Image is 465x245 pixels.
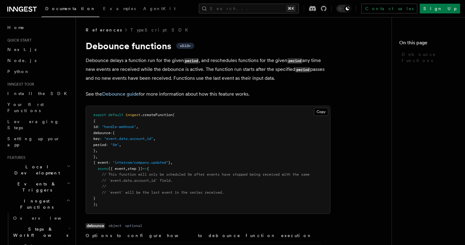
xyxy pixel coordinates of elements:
[5,181,67,193] span: Events & Triggers
[98,125,100,129] span: :
[5,116,72,133] a: Leveraging Steps
[108,113,123,117] span: default
[7,47,36,52] span: Next.js
[399,49,458,66] a: Debounce functions
[93,148,95,153] span: }
[86,56,330,82] p: Debounce delays a function run for the given , and reschedules functions for the given any time n...
[86,27,122,33] span: References
[108,166,125,171] span: ({ event
[5,82,34,87] span: Inngest tour
[125,166,128,171] span: ,
[93,137,100,141] span: key
[7,136,60,147] span: Setting up your app
[5,133,72,150] a: Setting up your app
[147,166,149,171] span: {
[103,6,136,11] span: Examples
[143,166,147,171] span: =>
[139,2,179,16] a: AgentKit
[184,58,199,64] code: period
[11,213,72,224] a: Overview
[153,137,155,141] span: ,
[42,2,99,17] a: Documentation
[125,223,142,228] dd: optional
[102,172,310,177] span: // This function will only be scheduled 5m after events have stopped being received with the same
[119,143,121,147] span: ,
[420,4,460,13] a: Sign Up
[93,119,95,123] span: {
[5,178,72,196] button: Events & Triggers
[5,66,72,77] a: Python
[7,91,71,96] span: Install the SDK
[5,198,66,210] span: Inngest Functions
[173,113,175,117] span: (
[7,102,44,113] span: Your first Functions
[95,148,98,153] span: ,
[125,113,140,117] span: inngest
[93,143,106,147] span: period
[110,143,119,147] span: "5m"
[168,160,170,165] span: }
[5,196,72,213] button: Inngest Functions
[100,137,102,141] span: :
[7,58,36,63] span: Node.js
[5,155,25,160] span: Features
[5,88,72,99] a: Install the SDK
[110,131,113,135] span: :
[5,38,32,43] span: Quick start
[102,91,139,97] a: Debounce guide
[109,223,121,228] dd: object
[102,178,173,183] span: // `event.data.account_id` field.
[99,2,139,16] a: Examples
[11,224,72,241] button: Steps & Workflows
[128,166,143,171] span: step })
[113,160,168,165] span: "intercom/company.updated"
[287,58,302,64] code: period
[86,232,321,239] p: Options to configure how to debounce function execution
[5,22,72,33] a: Home
[93,131,110,135] span: debounce
[337,5,351,12] button: Toggle dark mode
[13,216,76,221] span: Overview
[11,226,68,238] span: Steps & Workflows
[86,90,330,98] p: See the for more information about how this feature works.
[45,6,96,11] span: Documentation
[93,113,106,117] span: export
[86,223,105,229] code: debounce
[86,40,330,51] h1: Debounce functions
[93,125,98,129] span: id
[199,4,299,13] button: Search...⌘K
[399,39,458,49] h4: On this page
[170,160,173,165] span: ,
[5,55,72,66] a: Node.js
[314,108,328,116] button: Copy
[104,137,153,141] span: "event.data.account_id"
[180,43,191,48] span: v3.1.0+
[106,143,108,147] span: :
[361,4,417,13] a: Contact sales
[7,69,30,74] span: Python
[402,51,458,64] span: Debounce functions
[5,44,72,55] a: Next.js
[7,24,24,31] span: Home
[93,202,98,207] span: );
[93,160,108,165] span: { event
[102,125,136,129] span: "handle-webhook"
[136,125,138,129] span: ,
[113,131,115,135] span: {
[102,190,224,195] span: // `event` will be the last event in the series received.
[5,161,72,178] button: Local Development
[7,119,59,130] span: Leveraging Steps
[5,164,67,176] span: Local Development
[287,5,295,12] kbd: ⌘K
[140,113,173,117] span: .createFunction
[102,184,106,188] span: //
[295,67,310,72] code: period
[95,155,98,159] span: ,
[143,6,176,11] span: AgentKit
[108,160,110,165] span: :
[130,27,192,33] a: TypeScript SDK
[93,155,95,159] span: }
[5,99,72,116] a: Your first Functions
[98,166,108,171] span: async
[93,196,95,200] span: }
